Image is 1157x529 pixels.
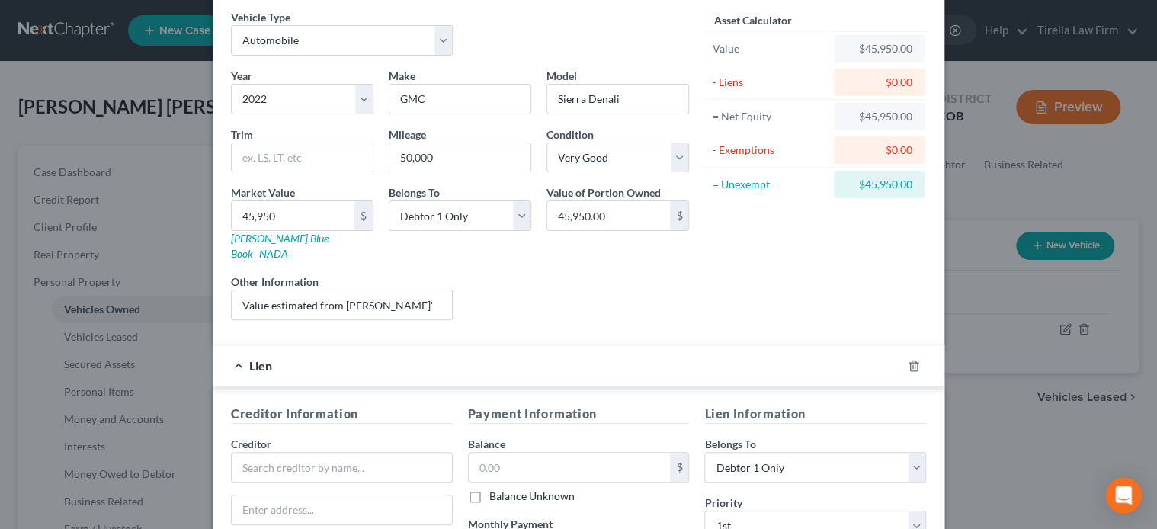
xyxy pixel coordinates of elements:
h5: Payment Information [468,405,690,424]
input: ex. LS, LT, etc [232,143,373,172]
label: Mileage [389,127,426,143]
input: 0.00 [547,201,670,230]
div: = Net Equity [712,109,827,124]
div: $ [670,453,688,482]
a: NADA [259,247,288,260]
input: ex. Nissan [389,85,530,114]
label: Other Information [231,274,319,290]
div: $0.00 [846,75,912,90]
label: Value of Portion Owned [546,184,661,200]
input: ex. Altima [547,85,688,114]
input: Enter address... [232,495,452,524]
div: - Exemptions [712,143,827,158]
div: $45,950.00 [846,109,912,124]
span: Make [389,69,415,82]
span: Priority [704,496,742,509]
input: -- [389,143,530,172]
div: $0.00 [846,143,912,158]
div: Open Intercom Messenger [1105,477,1142,514]
label: Balance Unknown [489,489,575,504]
label: Trim [231,127,253,143]
input: (optional) [232,290,452,319]
h5: Creditor Information [231,405,453,424]
h5: Lien Information [704,405,926,424]
span: Lien [249,358,272,373]
div: Value [712,41,827,56]
span: Belongs To [704,438,755,450]
div: $45,950.00 [846,41,912,56]
a: [PERSON_NAME] Blue Book [231,232,329,260]
div: $ [354,201,373,230]
input: 0.00 [469,453,671,482]
label: Vehicle Type [231,9,290,25]
input: 0.00 [232,201,354,230]
span: Creditor [231,438,271,450]
label: Asset Calculator [713,12,791,28]
div: $ [670,201,688,230]
label: Balance [468,436,505,452]
span: Belongs To [389,186,440,199]
label: Market Value [231,184,295,200]
label: Condition [546,127,594,143]
label: Year [231,68,252,84]
label: Model [546,68,577,84]
div: = Unexempt [712,177,827,192]
div: - Liens [712,75,827,90]
input: Search creditor by name... [231,452,453,483]
div: $45,950.00 [846,177,912,192]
